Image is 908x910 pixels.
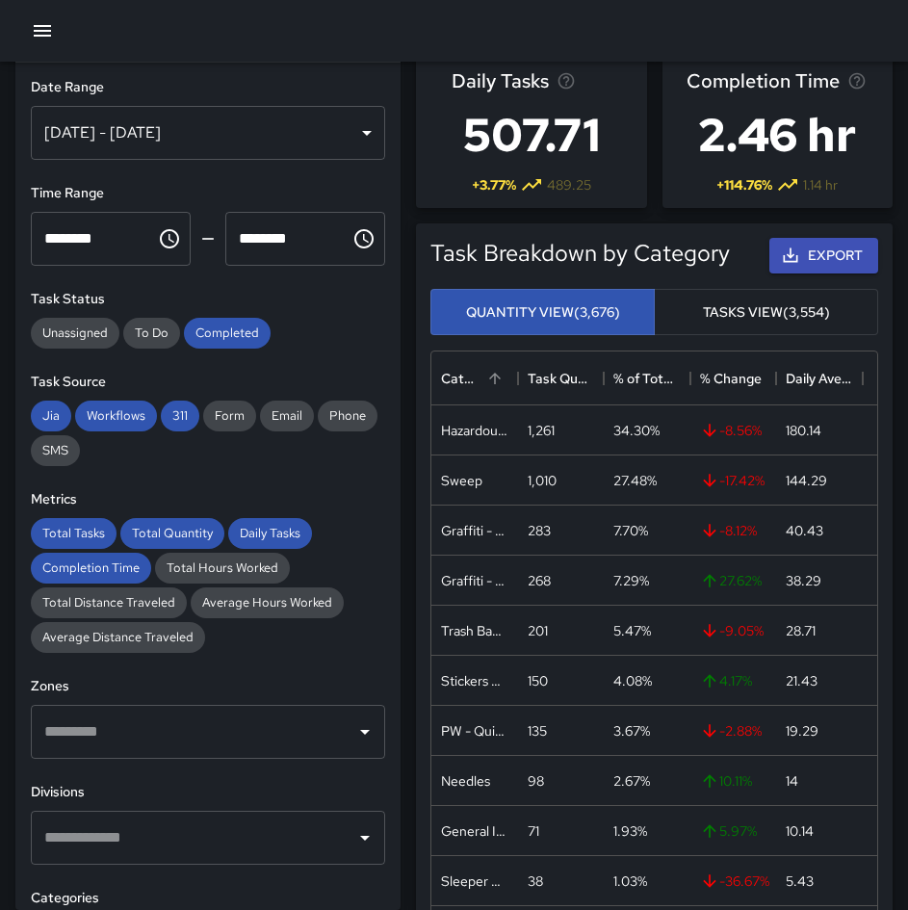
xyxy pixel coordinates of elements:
[155,553,290,584] div: Total Hours Worked
[613,721,650,741] div: 3.67%
[528,351,595,405] div: Task Quantity
[700,571,762,590] span: 27.62 %
[31,782,385,803] h6: Divisions
[518,351,605,405] div: Task Quantity
[31,525,117,541] span: Total Tasks
[441,351,481,405] div: Category
[203,401,256,431] div: Form
[700,721,762,741] span: -2.88 %
[441,671,508,690] div: Stickers & Flyers
[31,318,119,349] div: Unassigned
[31,183,385,204] h6: Time Range
[191,587,344,618] div: Average Hours Worked
[528,571,551,590] div: 268
[786,471,827,490] div: 144.29
[716,175,772,195] span: + 114.76 %
[786,721,818,741] div: 19.29
[613,821,647,841] div: 1.93%
[847,71,867,91] svg: Average time taken to complete tasks in the selected period, compared to the previous period.
[803,175,838,195] span: 1.14 hr
[786,621,816,640] div: 28.71
[31,325,119,341] span: Unassigned
[528,871,543,891] div: 38
[452,96,611,173] h3: 507.71
[345,220,383,258] button: Choose time, selected time is 11:59 PM
[613,351,681,405] div: % of Total Quantity
[528,671,548,690] div: 150
[161,407,199,424] span: 311
[613,671,652,690] div: 4.08%
[441,421,508,440] div: Hazardous Waste
[31,676,385,697] h6: Zones
[786,771,798,791] div: 14
[613,521,648,540] div: 7.70%
[613,421,660,440] div: 34.30%
[700,871,769,891] span: -36.67 %
[687,96,868,173] h3: 2.46 hr
[700,671,752,690] span: 4.17 %
[120,525,224,541] span: Total Quantity
[786,421,821,440] div: 180.14
[786,821,814,841] div: 10.14
[161,401,199,431] div: 311
[31,77,385,98] h6: Date Range
[351,718,378,745] button: Open
[31,489,385,510] h6: Metrics
[123,325,180,341] span: To Do
[184,325,271,341] span: Completed
[700,351,762,405] div: % Change
[203,407,256,424] span: Form
[528,421,555,440] div: 1,261
[700,771,752,791] span: 10.11 %
[690,351,777,405] div: % Change
[441,821,508,841] div: General Info
[547,175,591,195] span: 489.25
[31,372,385,393] h6: Task Source
[31,594,187,611] span: Total Distance Traveled
[31,553,151,584] div: Completion Time
[441,721,508,741] div: PW - Quick Wash
[31,559,151,576] span: Completion Time
[31,401,71,431] div: Jia
[557,71,576,91] svg: Average number of tasks per day in the selected period, compared to the previous period.
[430,238,730,269] h5: Task Breakdown by Category
[191,594,344,611] span: Average Hours Worked
[441,471,482,490] div: Sweep
[318,407,377,424] span: Phone
[700,521,757,540] span: -8.12 %
[31,289,385,310] h6: Task Status
[700,621,764,640] span: -9.05 %
[260,401,314,431] div: Email
[786,871,814,891] div: 5.43
[786,521,823,540] div: 40.43
[786,671,817,690] div: 21.43
[604,351,690,405] div: % of Total Quantity
[31,407,71,424] span: Jia
[150,220,189,258] button: Choose time, selected time is 12:00 AM
[613,471,657,490] div: 27.48%
[430,289,655,336] button: Quantity View(3,676)
[318,401,377,431] div: Phone
[31,435,80,466] div: SMS
[31,106,385,160] div: [DATE] - [DATE]
[528,721,547,741] div: 135
[31,622,205,653] div: Average Distance Traveled
[31,629,205,645] span: Average Distance Traveled
[31,888,385,909] h6: Categories
[228,525,312,541] span: Daily Tasks
[441,571,508,590] div: Graffiti - Private
[351,824,378,851] button: Open
[613,771,650,791] div: 2.67%
[700,821,757,841] span: 5.97 %
[613,871,647,891] div: 1.03%
[441,871,508,891] div: Sleeper Campers & Loiterers
[155,559,290,576] span: Total Hours Worked
[776,351,863,405] div: Daily Average
[441,621,508,640] div: Trash Bag Filled
[528,771,544,791] div: 98
[31,442,80,458] span: SMS
[700,471,765,490] span: -17.42 %
[441,771,490,791] div: Needles
[528,521,551,540] div: 283
[75,401,157,431] div: Workflows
